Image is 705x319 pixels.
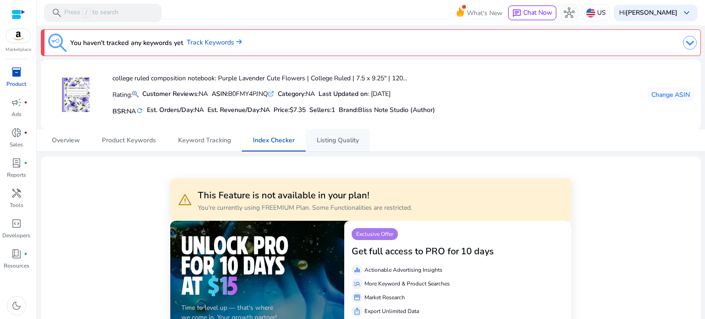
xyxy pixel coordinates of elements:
mat-icon: refresh [136,106,143,115]
div: NA [142,89,208,99]
span: lab_profile [11,157,22,168]
h3: This Feature is not available in your plan! [198,190,412,201]
p: Press to search [64,8,118,18]
p: You're currently using FREEMIUM Plan. Some Functionalities are restricted. [198,203,412,213]
span: ios_share [353,308,361,315]
p: Hi [619,10,677,16]
span: fiber_manual_record [24,131,28,134]
a: Track Keywords [187,38,242,48]
span: $7.35 [290,106,306,114]
p: More Keyword & Product Searches [364,280,450,288]
span: warning [178,192,192,207]
span: Product Keywords [102,137,156,144]
span: fiber_manual_record [24,101,28,104]
span: NA [261,106,270,114]
span: Overview [52,137,80,144]
p: Developers [2,231,30,240]
p: Product [6,80,26,88]
b: ASIN: [212,90,228,98]
span: search [51,7,62,18]
p: Sales [10,140,23,149]
h3: 10 days [461,246,494,257]
button: chatChat Now [508,6,556,20]
p: Marketplace [6,46,31,53]
img: us.svg [586,8,595,17]
img: amazon.svg [6,29,31,43]
span: Keyword Tracking [178,137,231,144]
span: Listing Quality [317,137,359,144]
button: Change ASIN [648,87,694,102]
span: What's New [467,5,503,21]
span: storefront [353,294,361,301]
b: Last Updated on [319,90,368,98]
span: keyboard_arrow_down [681,7,692,18]
span: equalizer [353,266,361,274]
span: code_blocks [11,218,22,229]
img: dropdown-arrow.svg [683,36,697,50]
p: Export Unlimited Data [364,307,419,315]
img: arrow-right.svg [234,39,242,45]
span: fiber_manual_record [24,161,28,165]
span: Chat Now [523,8,552,17]
div: : [DATE] [319,89,391,99]
h3: Get full access to PRO for [352,246,459,257]
p: Actionable Advertising Insights [364,266,442,274]
span: NA [127,107,136,116]
h5: BSR: [112,106,143,116]
b: Customer Reviews: [142,90,199,98]
p: Tools [10,201,23,209]
b: [PERSON_NAME] [626,8,677,17]
h5: Sellers: [309,106,335,114]
span: Change ASIN [651,90,690,100]
span: handyman [11,188,22,199]
span: Bliss Note Studio (Author) [358,106,435,114]
p: Rating: [112,89,139,100]
h5: : [339,106,435,114]
span: campaign [11,97,22,108]
span: inventory_2 [11,67,22,78]
p: Exclusive Offer [352,228,398,240]
p: Reports [7,171,26,179]
span: chat [512,9,521,18]
span: dark_mode [11,300,22,311]
img: keyword-tracking.svg [48,34,67,52]
span: book_4 [11,248,22,259]
h5: Est. Orders/Day: [147,106,204,114]
img: 61HdhJ-rH8L.jpg [59,78,93,112]
span: Index Checker [253,137,295,144]
span: hub [564,7,575,18]
h3: You haven't tracked any keywords yet [70,37,183,48]
h4: college ruled composition notebook: Purple Lavender Cute Flowers | College Ruled | 7.5 x 9.25" | ... [112,75,435,83]
h5: Price: [274,106,306,114]
span: Brand [339,106,357,114]
div: B0FMY4PJNQ [212,89,274,99]
p: Ads [11,110,22,118]
span: 1 [331,106,335,114]
span: / [82,8,90,18]
p: Resources [4,262,29,270]
b: Category: [278,90,306,98]
p: US [597,5,606,21]
span: manage_search [353,280,361,287]
p: Market Research [364,293,405,302]
button: hub [560,4,578,22]
span: NA [195,106,204,114]
span: donut_small [11,127,22,138]
span: fiber_manual_record [24,252,28,256]
div: NA [278,89,315,99]
h5: Est. Revenue/Day: [207,106,270,114]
